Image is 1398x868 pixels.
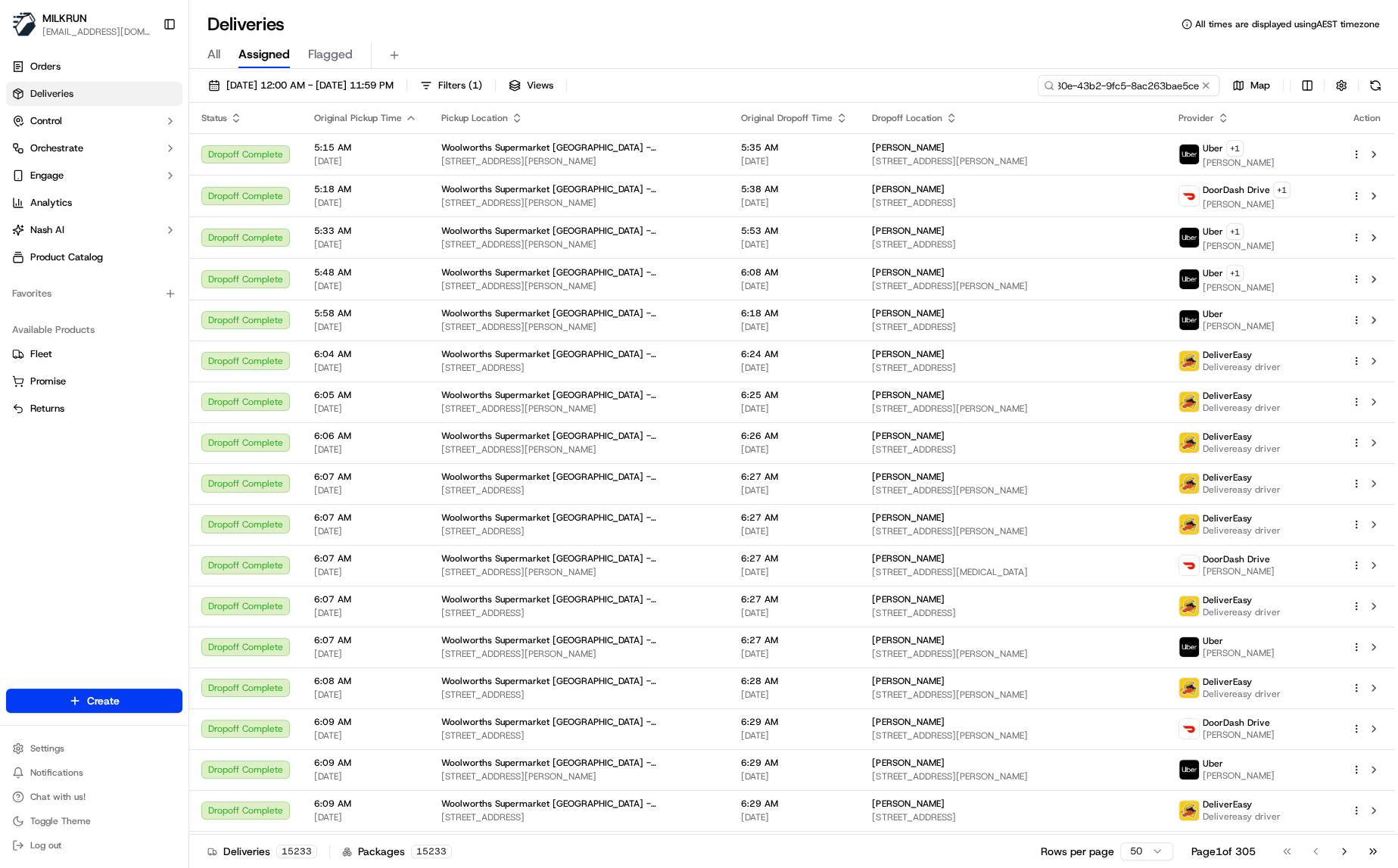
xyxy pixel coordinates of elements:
[42,11,87,26] button: MILKRUN
[872,280,1154,292] span: [STREET_ADDRESS][PERSON_NAME]
[30,839,61,851] span: Log out
[741,321,848,333] span: [DATE]
[441,307,717,319] span: Woolworths Supermarket [GEOGRAPHIC_DATA] - [GEOGRAPHIC_DATA]
[741,403,848,415] span: [DATE]
[872,430,944,442] span: [PERSON_NAME]
[441,648,717,660] span: [STREET_ADDRESS][PERSON_NAME]
[441,238,717,250] span: [STREET_ADDRESS][PERSON_NAME]
[314,525,417,537] span: [DATE]
[1203,676,1252,688] span: DeliverEasy
[872,811,1154,823] span: [STREET_ADDRESS]
[6,82,182,106] a: Deliveries
[314,321,417,333] span: [DATE]
[207,844,317,859] div: Deliveries
[1351,112,1383,124] div: Action
[1226,140,1244,157] button: +1
[872,471,944,483] span: [PERSON_NAME]
[30,169,64,182] span: Engage
[441,716,717,728] span: Woolworths Supermarket [GEOGRAPHIC_DATA] - [PERSON_NAME]
[741,512,848,524] span: 6:27 AM
[1179,310,1199,330] img: uber-new-logo.jpeg
[201,112,227,124] span: Status
[872,112,942,124] span: Dropoff Location
[1203,443,1281,455] span: Delivereasy driver
[6,54,182,79] a: Orders
[1203,198,1291,210] span: [PERSON_NAME]
[872,484,1154,496] span: [STREET_ADDRESS][PERSON_NAME]
[30,87,73,101] span: Deliveries
[1179,145,1199,164] img: uber-new-logo.jpeg
[314,675,417,687] span: 6:08 AM
[741,675,848,687] span: 6:28 AM
[441,443,717,456] span: [STREET_ADDRESS][PERSON_NAME]
[314,730,417,742] span: [DATE]
[469,79,482,92] span: ( 1 )
[1179,637,1199,657] img: uber-new-logo.jpeg
[741,430,848,442] span: 6:26 AM
[741,730,848,742] span: [DATE]
[441,321,717,333] span: [STREET_ADDRESS][PERSON_NAME]
[1203,553,1270,565] span: DoorDash Drive
[1203,729,1275,741] span: [PERSON_NAME]
[441,593,717,605] span: Woolworths Supermarket [GEOGRAPHIC_DATA] - [GEOGRAPHIC_DATA]
[872,389,944,401] span: [PERSON_NAME]
[30,742,64,754] span: Settings
[741,307,848,319] span: 6:18 AM
[30,402,64,415] span: Returns
[741,183,848,195] span: 5:38 AM
[1203,688,1281,700] span: Delivereasy driver
[441,197,717,209] span: [STREET_ADDRESS][PERSON_NAME]
[314,484,417,496] span: [DATE]
[314,471,417,483] span: 6:07 AM
[1041,844,1114,859] p: Rows per page
[314,443,417,456] span: [DATE]
[314,648,417,660] span: [DATE]
[741,689,848,701] span: [DATE]
[441,607,717,619] span: [STREET_ADDRESS]
[1203,770,1275,782] span: [PERSON_NAME]
[207,12,285,36] h1: Deliveries
[6,342,182,366] button: Fleet
[1179,760,1199,779] img: uber-new-logo.jpeg
[502,75,560,96] button: Views
[872,730,1154,742] span: [STREET_ADDRESS][PERSON_NAME]
[441,225,717,237] span: Woolworths Supermarket [GEOGRAPHIC_DATA] - [GEOGRAPHIC_DATA]
[1179,351,1199,371] img: delivereasy_logo.png
[1203,320,1275,332] span: [PERSON_NAME]
[314,403,417,415] span: [DATE]
[30,791,86,803] span: Chat with us!
[1203,717,1270,729] span: DoorDash Drive
[741,238,848,250] span: [DATE]
[1203,349,1252,361] span: DeliverEasy
[741,798,848,810] span: 6:29 AM
[741,716,848,728] span: 6:29 AM
[1179,269,1199,289] img: uber-new-logo.jpeg
[42,26,151,38] button: [EMAIL_ADDRESS][DOMAIN_NAME]
[1203,647,1275,659] span: [PERSON_NAME]
[1226,265,1244,282] button: +1
[1179,801,1199,820] img: delivereasy_logo.png
[314,197,417,209] span: [DATE]
[1203,431,1252,443] span: DeliverEasy
[441,389,717,401] span: Woolworths Supermarket [GEOGRAPHIC_DATA] - [GEOGRAPHIC_DATA]
[6,689,182,713] button: Create
[441,471,717,483] span: Woolworths Supermarket [GEOGRAPHIC_DATA] - [GEOGRAPHIC_DATA]
[1191,844,1256,859] div: Page 1 of 305
[314,512,417,524] span: 6:07 AM
[441,142,717,154] span: Woolworths Supermarket [GEOGRAPHIC_DATA] - [GEOGRAPHIC_DATA]
[441,266,717,278] span: Woolworths Supermarket [GEOGRAPHIC_DATA] - [GEOGRAPHIC_DATA]
[872,321,1154,333] span: [STREET_ADDRESS]
[872,362,1154,374] span: [STREET_ADDRESS]
[741,142,848,154] span: 5:35 AM
[872,142,944,154] span: [PERSON_NAME]
[6,163,182,188] button: Engage
[6,109,182,133] button: Control
[314,266,417,278] span: 5:48 AM
[872,593,944,605] span: [PERSON_NAME]
[1203,308,1223,320] span: Uber
[872,566,1154,578] span: [STREET_ADDRESS][MEDICAL_DATA]
[441,362,717,374] span: [STREET_ADDRESS]
[314,155,417,167] span: [DATE]
[308,45,353,64] span: Flagged
[314,811,417,823] span: [DATE]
